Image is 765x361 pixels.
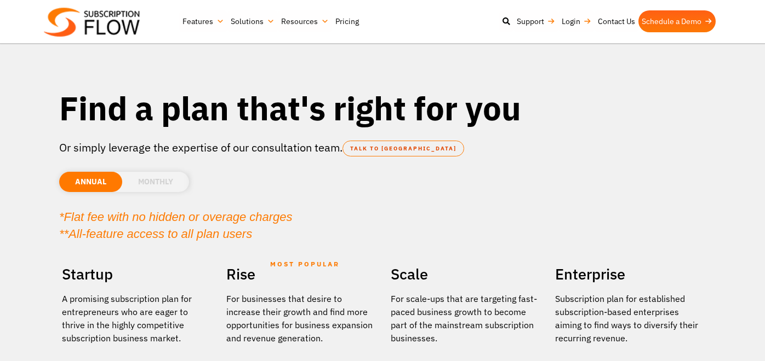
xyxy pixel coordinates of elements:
a: Pricing [332,10,362,32]
a: Solutions [227,10,278,32]
p: Or simply leverage the expertise of our consultation team. [59,139,706,156]
a: Features [179,10,227,32]
p: Subscription plan for established subscription-based enterprises aiming to find ways to diversify... [555,292,703,345]
img: Subscriptionflow [44,8,140,37]
a: Login [558,10,595,32]
div: For scale-ups that are targeting fast-paced business growth to become part of the mainstream subs... [391,292,539,345]
li: MONTHLY [122,172,189,192]
span: MOST POPULAR [270,252,340,277]
div: For businesses that desire to increase their growth and find more opportunities for business expa... [226,292,374,345]
h1: Find a plan that's right for you [59,88,706,129]
em: **All-feature access to all plan users [59,227,252,241]
h2: Rise [226,261,374,287]
a: Contact Us [595,10,638,32]
p: A promising subscription plan for entrepreneurs who are eager to thrive in the highly competitive... [62,292,210,345]
a: Schedule a Demo [638,10,716,32]
h2: Scale [391,261,539,287]
h2: Startup [62,261,210,287]
h2: Enterprise [555,261,703,287]
a: TALK TO [GEOGRAPHIC_DATA] [342,141,464,156]
em: *Flat fee with no hidden or overage charges [59,210,293,224]
a: Support [513,10,558,32]
a: Resources [278,10,332,32]
li: ANNUAL [59,172,122,192]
